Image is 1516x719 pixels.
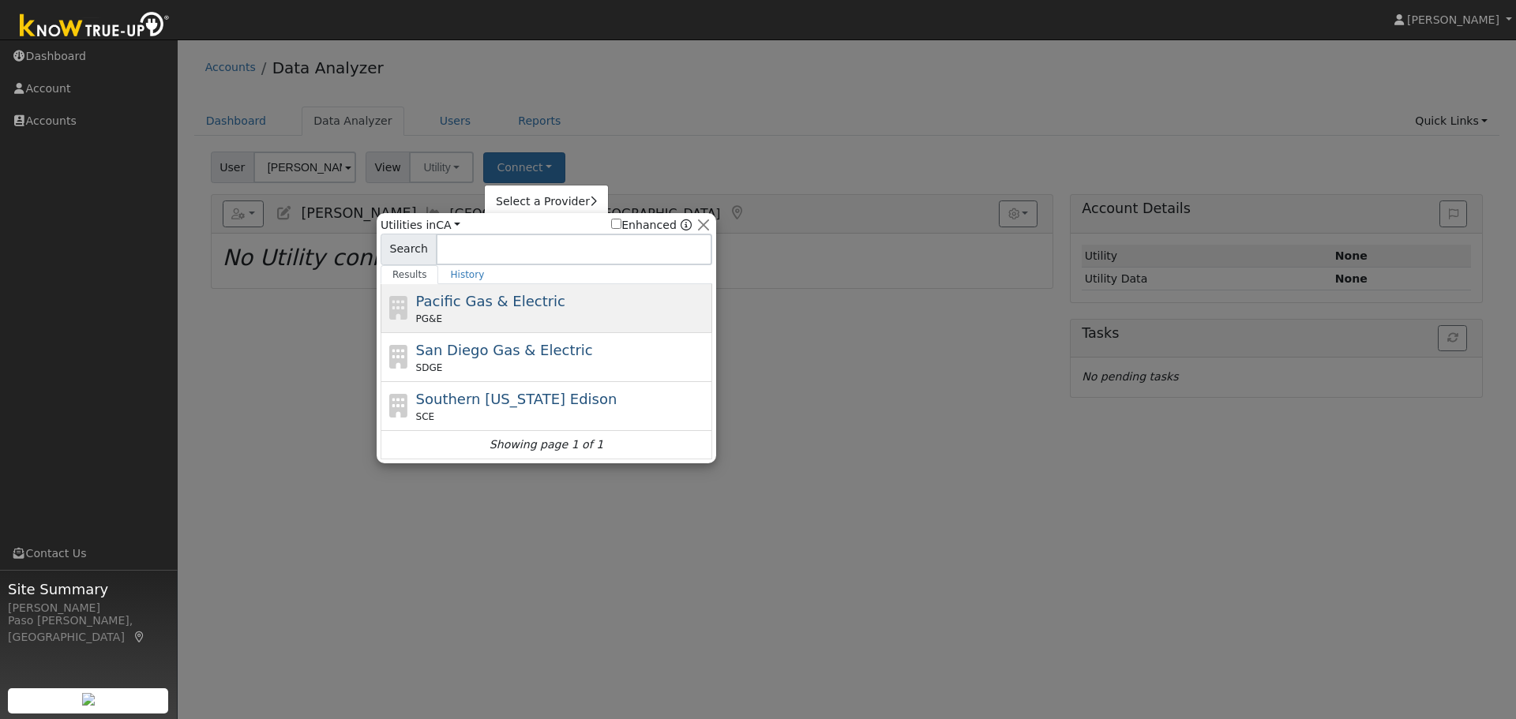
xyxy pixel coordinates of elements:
[416,342,593,358] span: San Diego Gas & Electric
[82,693,95,706] img: retrieve
[681,219,692,231] a: Enhanced Providers
[436,219,460,231] a: CA
[381,234,437,265] span: Search
[416,410,435,424] span: SCE
[381,265,439,284] a: Results
[611,217,677,234] label: Enhanced
[611,217,692,234] span: Show enhanced providers
[381,217,460,234] span: Utilities in
[12,9,178,44] img: Know True-Up
[416,293,565,309] span: Pacific Gas & Electric
[8,600,169,616] div: [PERSON_NAME]
[438,265,496,284] a: History
[485,191,608,213] a: Select a Provider
[490,436,603,453] i: Showing page 1 of 1
[133,631,147,643] a: Map
[416,361,443,375] span: SDGE
[416,312,442,326] span: PG&E
[1407,13,1499,26] span: [PERSON_NAME]
[611,219,621,229] input: Enhanced
[8,612,169,646] div: Paso [PERSON_NAME], [GEOGRAPHIC_DATA]
[416,391,617,407] span: Southern [US_STATE] Edison
[8,579,169,600] span: Site Summary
